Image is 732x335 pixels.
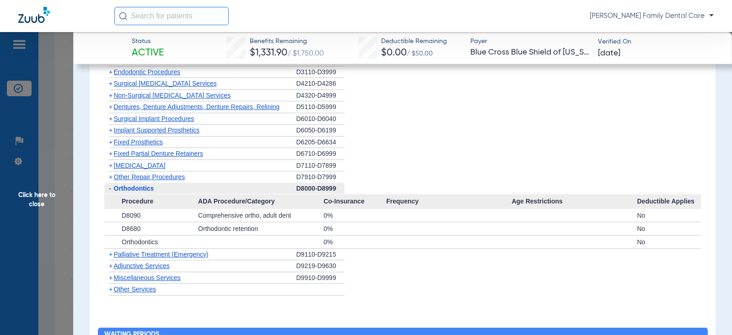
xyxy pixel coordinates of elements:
span: + [109,126,113,134]
span: + [109,115,113,122]
span: Orthodontics [122,238,158,246]
img: Zuub Logo [18,7,50,23]
span: Payer [470,37,590,46]
span: + [109,274,113,281]
div: D5110-D5999 [296,101,344,113]
span: [MEDICAL_DATA] [114,162,166,169]
div: D7110-D7899 [296,160,344,172]
div: D4320-D4999 [296,90,344,102]
div: D9219-D9630 [296,260,344,272]
div: D8000-D8999 [296,183,344,195]
span: Implant Supported Prosthetics [114,126,200,134]
span: Surgical [MEDICAL_DATA] Services [114,80,217,87]
span: D8680 [122,225,140,232]
span: + [109,138,113,146]
span: ADA Procedure/Category [198,194,323,209]
span: Endodontic Procedures [114,68,181,76]
span: $0.00 [381,48,407,58]
div: Orthodontic retention [198,222,323,235]
div: 0% [323,222,386,235]
span: Fixed Prosthetics [114,138,163,146]
div: D6010-D6040 [296,113,344,125]
span: Adjunctive Services [114,262,170,269]
span: Surgical Implant Procedures [114,115,194,122]
div: 0% [323,209,386,222]
span: Miscellaneous Services [114,274,181,281]
span: Fixed Partial Denture Retainers [114,150,203,157]
span: Active [132,47,164,60]
span: Deductible Remaining [381,37,447,46]
span: - [109,185,111,192]
div: D4210-D4286 [296,78,344,90]
span: Deductible Applies [637,194,701,209]
span: Age Restrictions [511,194,637,209]
div: D7910-D7999 [296,171,344,183]
span: Co-Insurance [323,194,386,209]
input: Search for patients [114,7,229,25]
span: Other Services [114,286,156,293]
span: + [109,162,113,169]
img: Search Icon [119,12,127,20]
span: Dentures, Denture Adjustments, Denture Repairs, Relining [114,103,280,110]
div: No [637,222,701,235]
span: Blue Cross Blue Shield of [US_STATE] [470,47,590,58]
span: + [109,286,113,293]
div: D6710-D6999 [296,148,344,160]
div: D3110-D3999 [296,66,344,78]
div: D6205-D6634 [296,137,344,148]
span: Palliative Treatment (Emergency) [114,251,209,258]
div: No [637,209,701,222]
div: D6050-D6199 [296,125,344,137]
span: Non-Surgical [MEDICAL_DATA] Services [114,92,231,99]
span: + [109,251,113,258]
div: Comprehensive ortho, adult dent [198,209,323,222]
span: D8090 [122,212,140,219]
span: + [109,103,113,110]
span: Other Repair Procedures [114,173,185,181]
span: + [109,80,113,87]
span: + [109,68,113,76]
span: / $1,750.00 [287,50,324,57]
span: Status [132,37,164,46]
span: + [109,150,113,157]
span: / $50.00 [407,50,433,57]
div: D9910-D9999 [296,272,344,284]
div: No [637,236,701,248]
span: + [109,92,113,99]
div: D9110-D9215 [296,249,344,261]
span: $1,331.90 [250,48,287,58]
span: + [109,173,113,181]
span: Procedure [104,194,199,209]
span: [DATE] [598,48,620,59]
span: Frequency [386,194,511,209]
span: + [109,262,113,269]
span: Verified On [598,37,717,47]
span: Orthodontics [114,185,154,192]
span: [PERSON_NAME] Family Dental Care [590,11,714,21]
div: 0% [323,236,386,248]
span: Benefits Remaining [250,37,324,46]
